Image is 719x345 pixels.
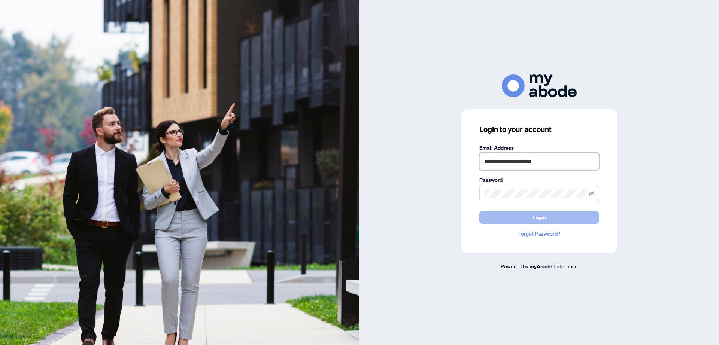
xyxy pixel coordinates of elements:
[479,144,599,152] label: Email Address
[479,124,599,135] h3: Login to your account
[501,263,528,269] span: Powered by
[479,176,599,184] label: Password
[553,263,578,269] span: Enterprise
[530,262,552,271] a: myAbode
[502,74,577,97] img: ma-logo
[589,191,594,196] span: eye-invisible
[479,211,599,224] button: Login
[533,211,546,223] span: Login
[479,230,599,238] a: Forgot Password?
